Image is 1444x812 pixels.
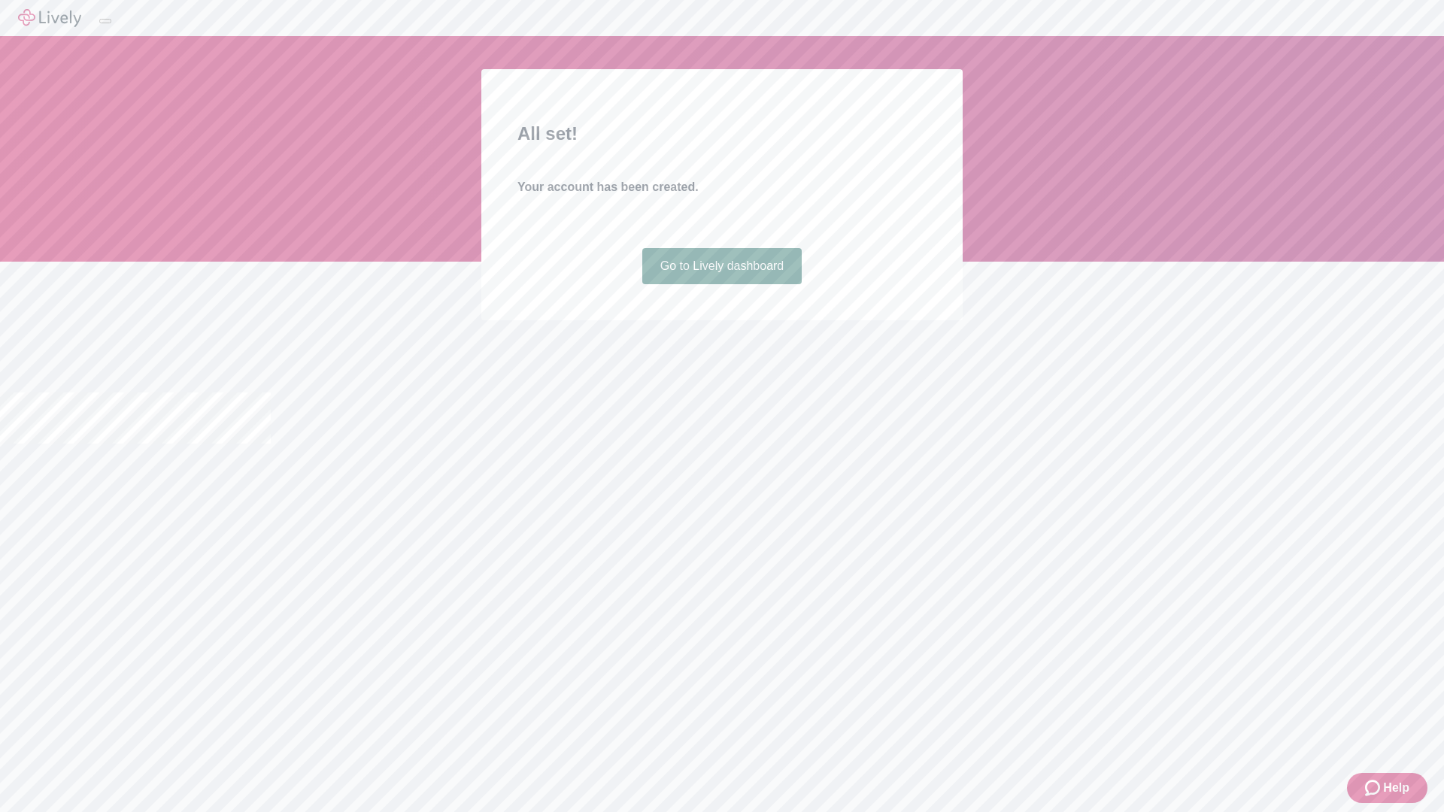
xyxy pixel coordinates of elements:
[1365,779,1383,797] svg: Zendesk support icon
[642,248,802,284] a: Go to Lively dashboard
[517,178,927,196] h4: Your account has been created.
[1383,779,1409,797] span: Help
[18,9,81,27] img: Lively
[99,19,111,23] button: Log out
[1347,773,1427,803] button: Zendesk support iconHelp
[517,120,927,147] h2: All set!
